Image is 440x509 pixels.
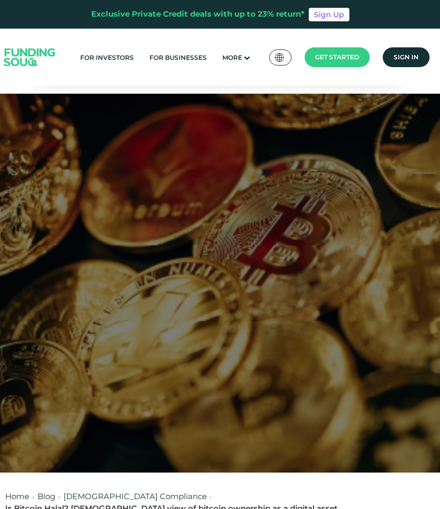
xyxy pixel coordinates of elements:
[147,49,209,66] a: For Businesses
[78,49,136,66] a: For Investors
[37,491,55,501] a: Blog
[275,53,284,62] img: SA Flag
[64,491,207,501] a: [DEMOGRAPHIC_DATA] Compliance
[315,53,359,61] span: Get started
[309,8,349,21] a: Sign Up
[91,8,305,20] div: Exclusive Private Credit deals with up to 23% return*
[394,53,419,61] span: Sign in
[383,47,430,67] a: Sign in
[222,54,242,61] span: More
[5,491,29,501] a: Home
